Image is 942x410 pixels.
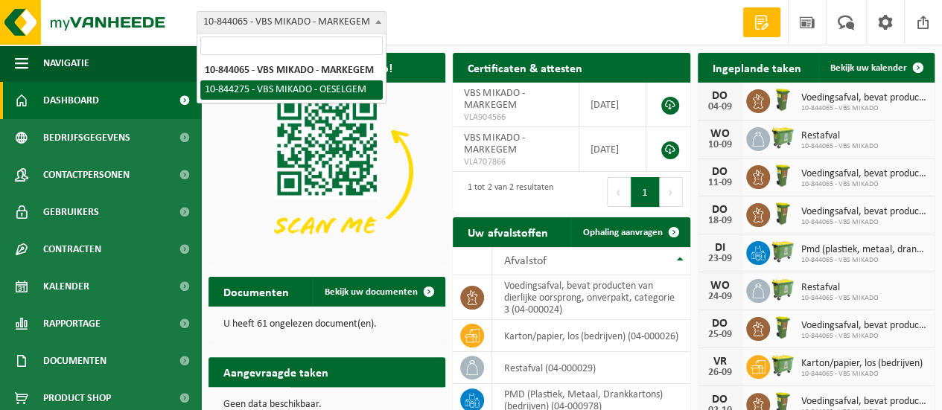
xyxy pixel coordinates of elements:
[705,368,735,378] div: 26-09
[801,206,927,218] span: Voedingsafval, bevat producten van dierlijke oorsprong, onverpakt, categorie 3
[583,228,663,237] span: Ophaling aanvragen
[770,87,795,112] img: WB-0060-HPE-GN-50
[705,356,735,368] div: VR
[801,180,927,189] span: 10-844065 - VBS MIKADO
[705,128,735,140] div: WO
[43,45,89,82] span: Navigatie
[705,330,735,340] div: 25-09
[705,204,735,216] div: DO
[705,254,735,264] div: 23-09
[209,83,445,260] img: Download de VHEPlus App
[770,239,795,264] img: WB-0660-HPE-GN-50
[705,216,735,226] div: 18-09
[801,256,927,265] span: 10-844065 - VBS MIKADO
[770,277,795,302] img: WB-0660-HPE-GN-50
[801,332,927,341] span: 10-844065 - VBS MIKADO
[197,11,386,33] span: 10-844065 - VBS MIKADO - MARKEGEM
[503,255,546,267] span: Afvalstof
[43,231,101,268] span: Contracten
[43,342,106,379] span: Documenten
[698,53,816,82] h2: Ingeplande taken
[801,244,927,256] span: Pmd (plastiek, metaal, drankkartons) (bedrijven)
[801,358,923,370] span: Karton/papier, los (bedrijven)
[464,132,524,156] span: VBS MIKADO - MARKEGEM
[631,177,660,207] button: 1
[200,80,383,100] li: 10-844275 - VBS MIKADO - OESELGEM
[818,53,933,83] a: Bekijk uw kalender
[770,353,795,378] img: WB-0660-HPE-GN-50
[705,140,735,150] div: 10-09
[43,82,99,119] span: Dashboard
[801,92,927,104] span: Voedingsafval, bevat producten van dierlijke oorsprong, onverpakt, categorie 3
[464,88,524,111] span: VBS MIKADO - MARKEGEM
[705,242,735,254] div: DI
[801,168,927,180] span: Voedingsafval, bevat producten van dierlijke oorsprong, onverpakt, categorie 3
[492,352,690,384] td: restafval (04-000029)
[460,176,553,208] div: 1 tot 2 van 2 resultaten
[705,292,735,302] div: 24-09
[770,125,795,150] img: WB-0660-HPE-GN-50
[43,119,130,156] span: Bedrijfsgegevens
[209,357,343,386] h2: Aangevraagde taken
[209,277,304,306] h2: Documenten
[197,12,386,33] span: 10-844065 - VBS MIKADO - MARKEGEM
[705,178,735,188] div: 11-09
[705,166,735,178] div: DO
[492,275,690,320] td: voedingsafval, bevat producten van dierlijke oorsprong, onverpakt, categorie 3 (04-000024)
[223,319,430,330] p: U heeft 61 ongelezen document(en).
[705,90,735,102] div: DO
[464,156,567,168] span: VLA707866
[801,396,927,408] span: Voedingsafval, bevat producten van dierlijke oorsprong, onverpakt, categorie 3
[200,61,383,80] li: 10-844065 - VBS MIKADO - MARKEGEM
[453,53,596,82] h2: Certificaten & attesten
[43,305,101,342] span: Rapportage
[705,394,735,406] div: DO
[705,318,735,330] div: DO
[223,400,430,410] p: Geen data beschikbaar.
[571,217,689,247] a: Ophaling aanvragen
[43,156,130,193] span: Contactpersonen
[464,112,567,124] span: VLA904566
[705,102,735,112] div: 04-09
[801,130,879,142] span: Restafval
[705,280,735,292] div: WO
[579,83,646,127] td: [DATE]
[801,320,927,332] span: Voedingsafval, bevat producten van dierlijke oorsprong, onverpakt, categorie 3
[660,177,683,207] button: Next
[313,277,444,307] a: Bekijk uw documenten
[579,127,646,172] td: [DATE]
[325,287,418,297] span: Bekijk uw documenten
[801,282,879,294] span: Restafval
[43,193,99,231] span: Gebruikers
[801,294,879,303] span: 10-844065 - VBS MIKADO
[607,177,631,207] button: Previous
[770,315,795,340] img: WB-0060-HPE-GN-50
[453,217,562,246] h2: Uw afvalstoffen
[770,201,795,226] img: WB-0060-HPE-GN-50
[830,63,907,73] span: Bekijk uw kalender
[43,268,89,305] span: Kalender
[492,320,690,352] td: karton/papier, los (bedrijven) (04-000026)
[801,218,927,227] span: 10-844065 - VBS MIKADO
[801,104,927,113] span: 10-844065 - VBS MIKADO
[770,163,795,188] img: WB-0060-HPE-GN-50
[801,370,923,379] span: 10-844065 - VBS MIKADO
[801,142,879,151] span: 10-844065 - VBS MIKADO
